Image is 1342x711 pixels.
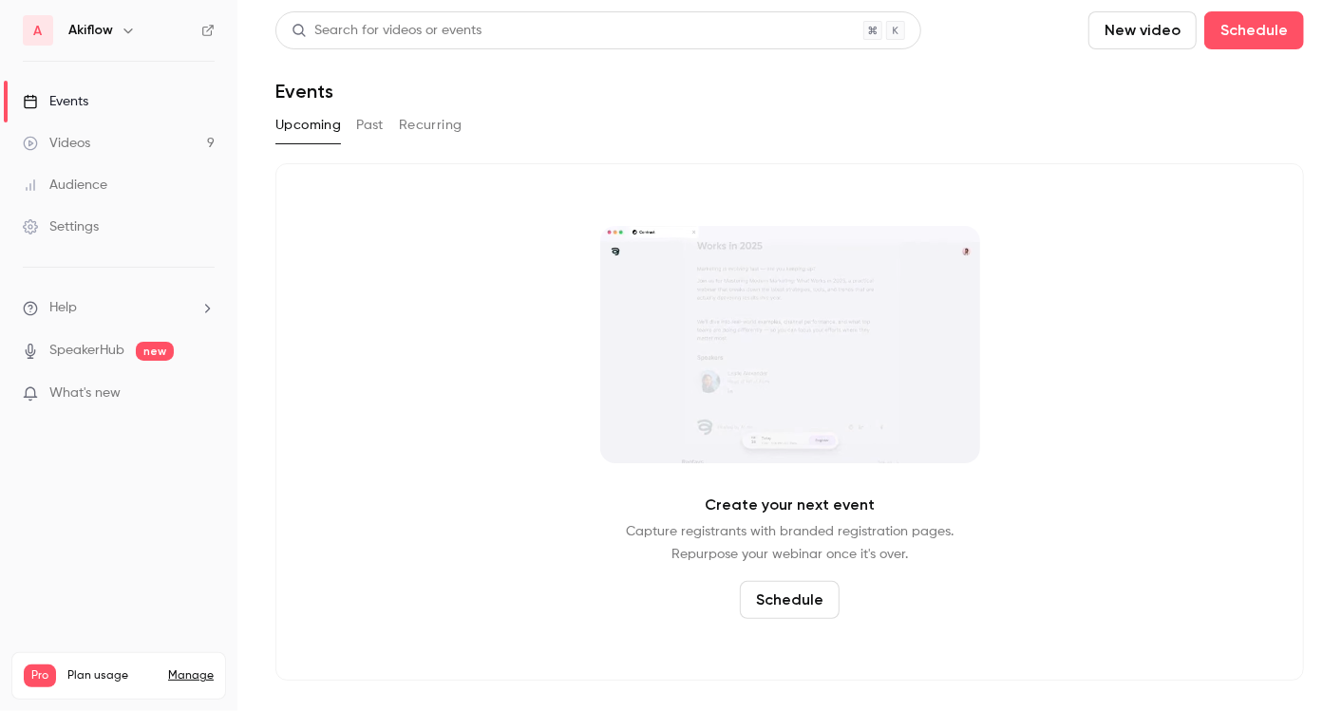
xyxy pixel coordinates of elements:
p: Capture registrants with branded registration pages. Repurpose your webinar once it's over. [626,520,954,566]
span: Pro [24,664,56,687]
button: Schedule [740,581,840,619]
span: Help [49,298,77,318]
div: Audience [23,176,107,195]
button: Past [356,110,384,140]
li: help-dropdown-opener [23,298,215,318]
span: A [34,21,43,41]
div: Events [23,92,88,111]
button: Recurring [399,110,463,140]
span: What's new [49,384,121,403]
div: Search for videos or events [292,21,482,41]
button: Schedule [1204,11,1304,49]
div: Settings [23,217,99,236]
iframe: Noticeable Trigger [192,385,215,402]
p: Create your next event [705,494,875,516]
a: SpeakerHub [49,341,124,361]
span: Plan usage [67,668,157,683]
button: Upcoming [275,110,341,140]
div: Videos [23,134,90,153]
h6: Akiflow [68,21,113,40]
h1: Events [275,80,333,103]
a: Manage [168,668,214,683]
button: New video [1088,11,1197,49]
span: new [136,342,174,361]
